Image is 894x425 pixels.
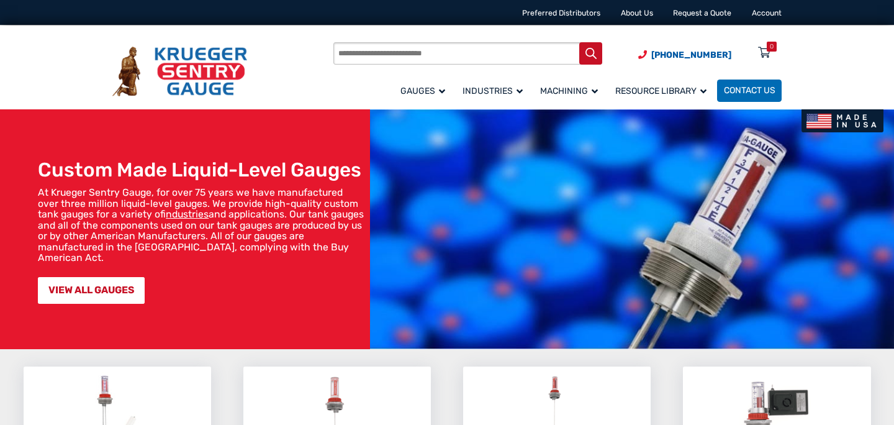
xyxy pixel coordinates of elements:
[463,86,523,96] span: Industries
[621,9,653,17] a: About Us
[717,80,782,102] a: Contact Us
[38,158,364,182] h1: Custom Made Liquid-Level Gauges
[38,187,364,263] p: At Krueger Sentry Gauge, for over 75 years we have manufactured over three million liquid-level g...
[651,50,731,60] span: [PHONE_NUMBER]
[166,208,209,220] a: industries
[724,86,775,96] span: Contact Us
[400,86,445,96] span: Gauges
[615,86,707,96] span: Resource Library
[770,42,774,52] div: 0
[38,277,145,304] a: VIEW ALL GAUGES
[522,9,600,17] a: Preferred Distributors
[801,109,883,132] img: Made In USA
[638,48,731,62] a: Phone Number (920) 434-8860
[112,47,247,96] img: Krueger Sentry Gauge
[608,78,717,103] a: Resource Library
[752,9,782,17] a: Account
[456,78,533,103] a: Industries
[533,78,608,103] a: Machining
[673,9,731,17] a: Request a Quote
[540,86,598,96] span: Machining
[394,78,456,103] a: Gauges
[370,109,894,349] img: bg_hero_bannerksentry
